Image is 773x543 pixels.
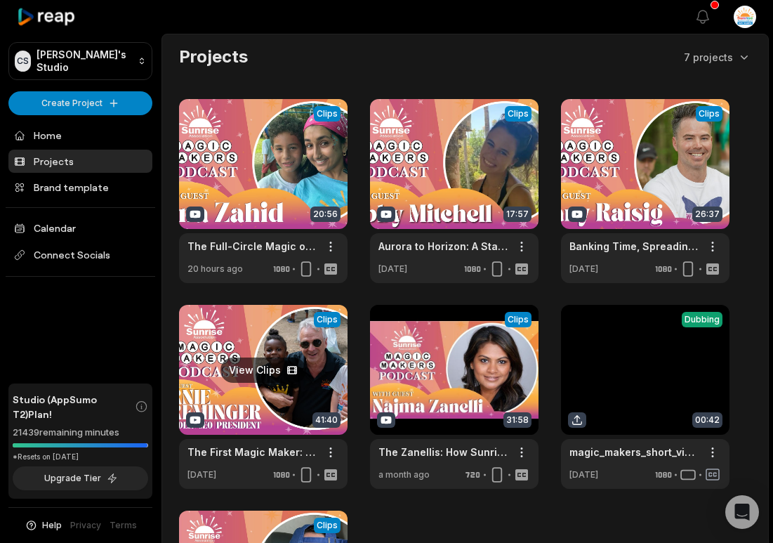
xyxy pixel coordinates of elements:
[110,519,137,532] a: Terms
[179,46,248,68] h2: Projects
[8,216,152,240] a: Calendar
[8,150,152,173] a: Projects
[569,445,699,459] a: magic_makers_short_video_clip (1)
[569,239,699,254] a: Banking Time, Spreading Joy: [PERSON_NAME] Sunrise Story - Sunrise Magic Makers Podcast Ep 2
[187,445,317,459] a: The First Magic Maker: [PERSON_NAME] on Founding Sunrise
[8,176,152,199] a: Brand template
[13,452,148,462] div: *Resets on [DATE]
[13,426,148,440] div: 21439 remaining minutes
[37,48,132,74] p: [PERSON_NAME]'s Studio
[684,50,751,65] button: 7 projects
[25,519,62,532] button: Help
[8,124,152,147] a: Home
[8,242,152,268] span: Connect Socials
[8,91,152,115] button: Create Project
[13,392,135,421] span: Studio (AppSumo T2) Plan!
[378,239,508,254] a: Aurora to Horizon: A Staff Member’s Impactful Return to Camp
[725,495,759,529] div: Open Intercom Messenger
[13,466,148,490] button: Upgrade Tier
[378,445,508,459] a: The Zanellis: How Sunrise Gave Us Our Summer Back
[70,519,101,532] a: Privacy
[42,519,62,532] span: Help
[15,51,31,72] div: CS
[187,239,317,254] a: The Full-Circle Magic of Sunrise: [PERSON_NAME]’s Story of Joy and Purpose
